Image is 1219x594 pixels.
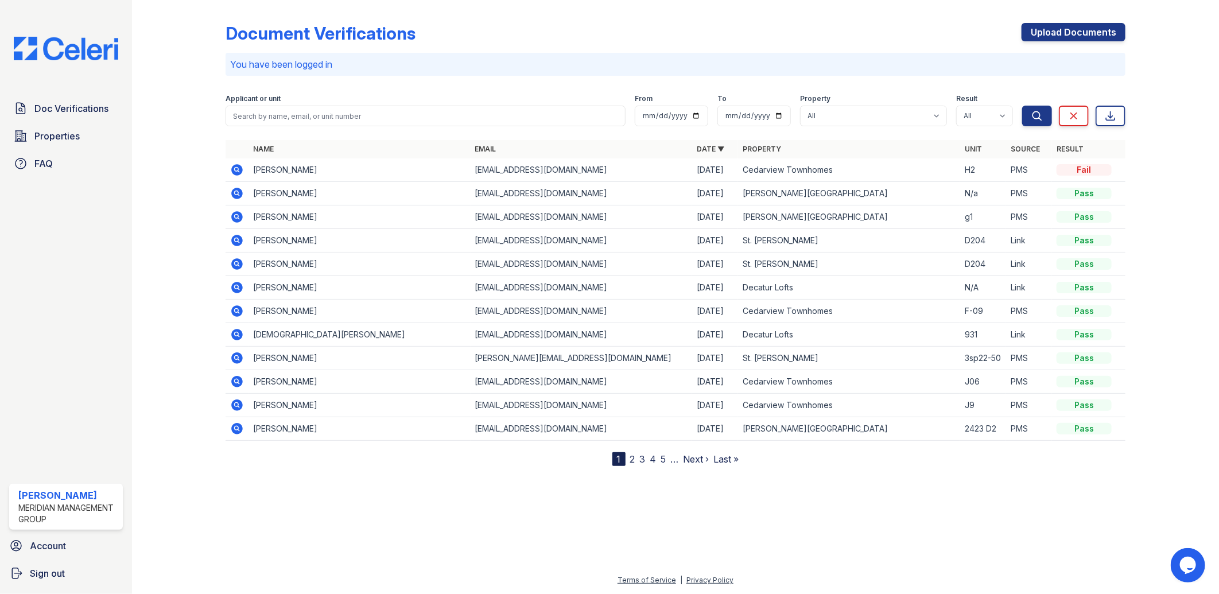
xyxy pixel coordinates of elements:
a: Account [5,534,127,557]
div: Pass [1057,423,1112,434]
td: F-09 [960,300,1006,323]
a: Property [743,145,781,153]
td: PMS [1006,158,1052,182]
td: [PERSON_NAME] [249,253,471,276]
div: Fail [1057,164,1112,176]
td: [EMAIL_ADDRESS][DOMAIN_NAME] [471,205,693,229]
td: [EMAIL_ADDRESS][DOMAIN_NAME] [471,370,693,394]
td: [EMAIL_ADDRESS][DOMAIN_NAME] [471,394,693,417]
td: J9 [960,394,1006,417]
a: Privacy Policy [686,576,733,584]
iframe: chat widget [1171,548,1208,583]
a: Email [475,145,496,153]
td: [PERSON_NAME][GEOGRAPHIC_DATA] [738,182,960,205]
td: 931 [960,323,1006,347]
a: 5 [661,453,666,465]
td: [EMAIL_ADDRESS][DOMAIN_NAME] [471,276,693,300]
td: Cedarview Townhomes [738,370,960,394]
p: You have been logged in [230,57,1121,71]
a: Terms of Service [618,576,676,584]
a: 4 [650,453,657,465]
td: [PERSON_NAME] [249,417,471,441]
td: [DATE] [692,300,738,323]
div: Pass [1057,211,1112,223]
td: [DATE] [692,276,738,300]
td: [DATE] [692,205,738,229]
td: PMS [1006,347,1052,370]
td: [DATE] [692,394,738,417]
td: [DATE] [692,158,738,182]
div: Pass [1057,352,1112,364]
td: [EMAIL_ADDRESS][DOMAIN_NAME] [471,300,693,323]
span: Doc Verifications [34,102,108,115]
td: [PERSON_NAME] [249,229,471,253]
td: Link [1006,323,1052,347]
span: Sign out [30,566,65,580]
td: [DATE] [692,347,738,370]
div: Document Verifications [226,23,416,44]
div: Pass [1057,188,1112,199]
td: [PERSON_NAME] [249,300,471,323]
img: CE_Logo_Blue-a8612792a0a2168367f1c8372b55b34899dd931a85d93a1a3d3e32e68fde9ad4.png [5,37,127,60]
td: Decatur Lofts [738,276,960,300]
td: St. [PERSON_NAME] [738,253,960,276]
td: PMS [1006,417,1052,441]
td: [PERSON_NAME][GEOGRAPHIC_DATA] [738,205,960,229]
td: [PERSON_NAME] [249,276,471,300]
div: Pass [1057,329,1112,340]
td: [PERSON_NAME] [249,182,471,205]
td: PMS [1006,394,1052,417]
label: To [717,94,727,103]
td: Link [1006,253,1052,276]
div: | [680,576,682,584]
td: [DATE] [692,323,738,347]
a: Properties [9,125,123,147]
td: g1 [960,205,1006,229]
td: PMS [1006,182,1052,205]
td: J06 [960,370,1006,394]
a: Last » [714,453,739,465]
td: N/a [960,182,1006,205]
td: [DATE] [692,417,738,441]
a: Result [1057,145,1084,153]
td: [EMAIL_ADDRESS][DOMAIN_NAME] [471,417,693,441]
td: Cedarview Townhomes [738,158,960,182]
span: Account [30,539,66,553]
td: H2 [960,158,1006,182]
div: Pass [1057,305,1112,317]
td: [PERSON_NAME] [249,394,471,417]
td: St. [PERSON_NAME] [738,229,960,253]
td: [PERSON_NAME][EMAIL_ADDRESS][DOMAIN_NAME] [471,347,693,370]
td: PMS [1006,205,1052,229]
label: From [635,94,653,103]
td: PMS [1006,300,1052,323]
td: [DEMOGRAPHIC_DATA][PERSON_NAME] [249,323,471,347]
div: 1 [612,452,626,466]
td: 2423 D2 [960,417,1006,441]
div: [PERSON_NAME] [18,488,118,502]
a: FAQ [9,152,123,175]
td: [EMAIL_ADDRESS][DOMAIN_NAME] [471,253,693,276]
td: [PERSON_NAME][GEOGRAPHIC_DATA] [738,417,960,441]
a: 3 [640,453,646,465]
td: PMS [1006,370,1052,394]
label: Property [800,94,830,103]
td: [EMAIL_ADDRESS][DOMAIN_NAME] [471,229,693,253]
div: Pass [1057,235,1112,246]
button: Sign out [5,562,127,585]
td: [EMAIL_ADDRESS][DOMAIN_NAME] [471,323,693,347]
input: Search by name, email, or unit number [226,106,626,126]
a: 2 [630,453,635,465]
span: FAQ [34,157,53,170]
td: [DATE] [692,182,738,205]
td: [PERSON_NAME] [249,158,471,182]
td: [DATE] [692,370,738,394]
td: [PERSON_NAME] [249,347,471,370]
td: Decatur Lofts [738,323,960,347]
td: Link [1006,276,1052,300]
td: [DATE] [692,229,738,253]
div: Meridian Management Group [18,502,118,525]
td: 3sp22-50 [960,347,1006,370]
td: D204 [960,229,1006,253]
td: Cedarview Townhomes [738,300,960,323]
